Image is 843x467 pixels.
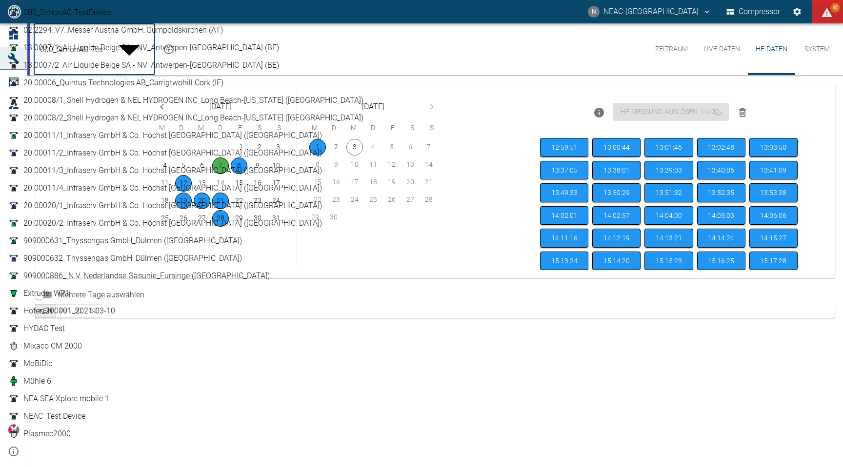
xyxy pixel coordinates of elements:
span: 20.00011/3_Infraserv GmbH & Co. Höchst [GEOGRAPHIC_DATA] ([GEOGRAPHIC_DATA]) [23,165,322,176]
span: 20.00006_Quintus Technologies AB_Carrigtwohill Cork (IE) [23,77,223,89]
a: 909000886_ N.V. Nederlandse Gasunie_Eursinge ([GEOGRAPHIC_DATA]) [8,270,835,282]
span: 20.00011/1_Infraserv GmbH & Co. Höchst [GEOGRAPHIC_DATA] ([GEOGRAPHIC_DATA]) [23,130,322,141]
a: NEA SEA Xplore mobile 1 [8,393,835,405]
a: 20.00008/2_Shell Hydrogen & NEL HYDROGEN INC_Long Beach-[US_STATE] ([GEOGRAPHIC_DATA]) [8,112,835,124]
span: 20.00020/2_Infraserv GmbH & Co. Höchst [GEOGRAPHIC_DATA] ([GEOGRAPHIC_DATA]) [23,217,322,229]
a: 13.0007/2_Air Liquide Belge SA - NV_Antwerpen-[GEOGRAPHIC_DATA] (BE) [8,59,835,71]
a: Hofer_200001_2021-03-10 [8,305,835,317]
a: Mühle 6 [8,375,835,387]
a: 909000631_Thyssengas GmbH_Dülmen ([GEOGRAPHIC_DATA]) [8,235,835,247]
span: 909000631_Thyssengas GmbH_Dülmen ([GEOGRAPHIC_DATA]) [23,235,242,247]
span: Mixaco CM 2000 [23,340,82,352]
a: 20.00006_Quintus Technologies AB_Carrigtwohill Cork (IE) [8,77,835,89]
span: 20.00011/4_Infraserv GmbH & Co. Höchst [GEOGRAPHIC_DATA] ([GEOGRAPHIC_DATA]) [23,182,322,194]
a: HYDAC Test [8,323,835,334]
a: 02.2294_V7_Messer Austria GmbH_Gumpoldskirchen (AT) [8,24,835,36]
span: 909000886_ N.V. Nederlandse Gasunie_Eursinge ([GEOGRAPHIC_DATA]) [23,270,270,282]
span: 20.00008/2_Shell Hydrogen & NEL HYDROGEN INC_Long Beach-[US_STATE] ([GEOGRAPHIC_DATA]) [23,112,363,124]
span: NEAC_Test Device [23,410,85,422]
a: NEAC_Test Device [8,410,835,422]
a: 20.00011/1_Infraserv GmbH & Co. Höchst [GEOGRAPHIC_DATA] ([GEOGRAPHIC_DATA]) [8,130,835,141]
a: 20.00008/1_Shell Hydrogen & NEL HYDROGEN INC_Long Beach-[US_STATE] ([GEOGRAPHIC_DATA]) [8,95,835,106]
span: 20.00020/1_Infraserv GmbH & Co. Höchst [GEOGRAPHIC_DATA] ([GEOGRAPHIC_DATA]) [23,200,322,212]
a: 20.00011/2_Infraserv GmbH & Co. Höchst [GEOGRAPHIC_DATA] ([GEOGRAPHIC_DATA]) [8,147,835,159]
a: Mixaco CM 2000 [8,340,835,352]
span: Mühle 6 [23,375,51,387]
a: 20.00011/3_Infraserv GmbH & Co. Höchst [GEOGRAPHIC_DATA] ([GEOGRAPHIC_DATA]) [8,165,835,176]
span: Hofer_200001_2021-03-10 [23,305,115,317]
span: 000_SimonAC-TestDevice [23,7,111,19]
a: 13.0007/1_Air Liquide Belge SA - NV_Antwerpen-[GEOGRAPHIC_DATA] (BE) [8,42,835,54]
span: Plasmec2000 [23,428,71,440]
a: 20.00011/4_Infraserv GmbH & Co. Höchst [GEOGRAPHIC_DATA] ([GEOGRAPHIC_DATA]) [8,182,835,194]
a: 20.00020/2_Infraserv GmbH & Co. Höchst [GEOGRAPHIC_DATA] ([GEOGRAPHIC_DATA]) [8,217,835,229]
span: Extruder WP1 [23,288,70,299]
span: HYDAC Test [23,323,65,334]
a: 20.00020/1_Infraserv GmbH & Co. Höchst [GEOGRAPHIC_DATA] ([GEOGRAPHIC_DATA]) [8,200,835,212]
span: 13.0007/1_Air Liquide Belge SA - NV_Antwerpen-[GEOGRAPHIC_DATA] (BE) [23,42,279,54]
span: 20.00008/1_Shell Hydrogen & NEL HYDROGEN INC_Long Beach-[US_STATE] ([GEOGRAPHIC_DATA]) [23,95,363,106]
span: 20.00011/2_Infraserv GmbH & Co. Höchst [GEOGRAPHIC_DATA] ([GEOGRAPHIC_DATA]) [23,147,322,159]
span: 909000632_Thyssengas GmbH_Dülmen ([GEOGRAPHIC_DATA]) [23,253,242,264]
a: 909000632_Thyssengas GmbH_Dülmen ([GEOGRAPHIC_DATA]) [8,253,835,264]
span: NEA SEA Xplore mobile 1 [23,393,109,405]
span: 02.2294_V7_Messer Austria GmbH_Gumpoldskirchen (AT) [23,24,223,36]
a: MoBiDic [8,358,835,370]
a: 000_SimonAC-TestDevice [8,7,835,19]
a: Plasmec2000 [8,428,835,440]
a: Extruder WP1 [8,288,835,299]
span: 13.0007/2_Air Liquide Belge SA - NV_Antwerpen-[GEOGRAPHIC_DATA] (BE) [23,59,279,71]
span: MoBiDic [23,358,52,370]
